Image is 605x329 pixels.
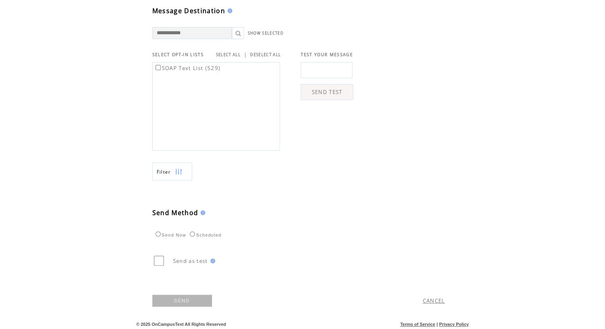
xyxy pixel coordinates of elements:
[439,322,469,327] a: Privacy Policy
[156,65,161,70] input: SOAP Text List (529)
[152,6,225,15] span: Message Destination
[156,231,161,237] input: Send Now
[154,65,221,72] label: SOAP Text List (529)
[225,8,232,13] img: help.gif
[301,84,353,100] a: SEND TEST
[175,163,182,181] img: filters.png
[157,168,171,175] span: Show filters
[301,52,353,57] span: TEST YOUR MESSAGE
[190,231,195,237] input: Scheduled
[436,322,438,327] span: |
[188,233,222,237] label: Scheduled
[152,295,212,307] a: SEND
[244,51,247,58] span: |
[250,52,281,57] a: DESELECT ALL
[198,210,205,215] img: help.gif
[136,322,226,327] span: © 2025 OnCampusText All Rights Reserved
[216,52,241,57] a: SELECT ALL
[423,297,445,304] a: CANCEL
[400,322,435,327] a: Terms of Service
[152,163,192,180] a: Filter
[248,31,284,36] a: SHOW SELECTED
[152,52,204,57] span: SELECT OPT-IN LISTS
[154,233,186,237] label: Send Now
[173,257,208,264] span: Send as test
[152,208,198,217] span: Send Method
[208,258,215,263] img: help.gif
